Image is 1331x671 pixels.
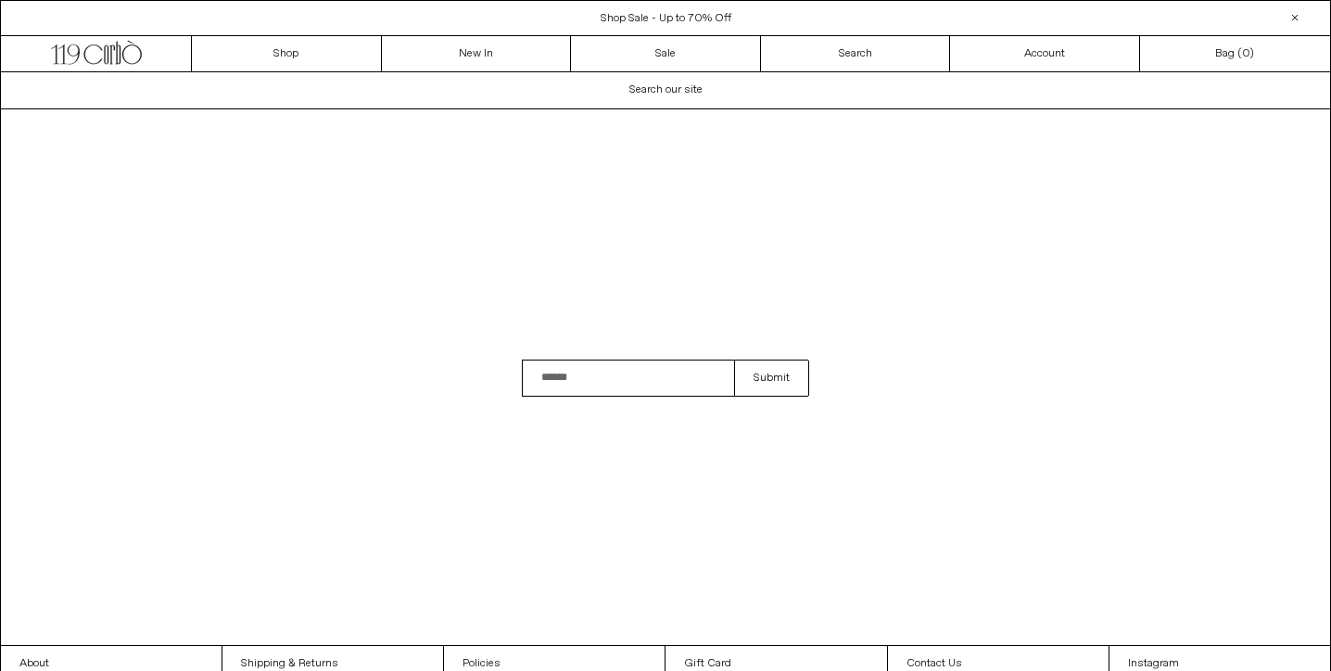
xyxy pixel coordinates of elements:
a: Bag () [1140,36,1330,71]
a: Shop [192,36,382,71]
a: Sale [571,36,761,71]
span: 0 [1242,46,1249,61]
a: Account [950,36,1140,71]
a: New In [382,36,572,71]
a: Search [761,36,951,71]
span: Search our site [629,82,703,97]
a: Shop Sale - Up to 70% Off [601,11,731,26]
span: ) [1242,45,1254,62]
button: Submit [734,360,809,397]
input: Search [522,360,734,397]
